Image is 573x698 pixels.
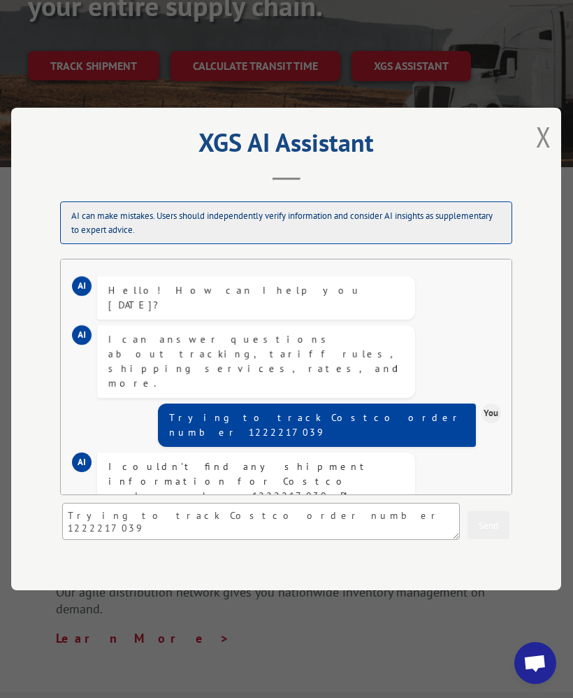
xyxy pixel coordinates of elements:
[60,201,512,244] div: AI can make mistakes. Users should independently verify information and consider AI insights as s...
[108,332,404,391] div: I can answer questions about tracking, tariff rules, shipping services, rates, and more.
[72,276,92,296] div: AI
[108,283,404,313] div: Hello! How can I help you [DATE]?
[46,133,526,159] h2: XGS AI Assistant
[481,404,501,423] div: You
[468,511,510,539] button: Send
[108,460,404,606] div: I couldn't find any shipment information for Costco order number 1222217039. Please double-check ...
[72,325,92,345] div: AI
[169,411,465,440] div: Trying to track Costco order number 1222217039
[72,453,92,472] div: AI
[514,642,556,684] div: Open chat
[536,118,551,155] button: Close modal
